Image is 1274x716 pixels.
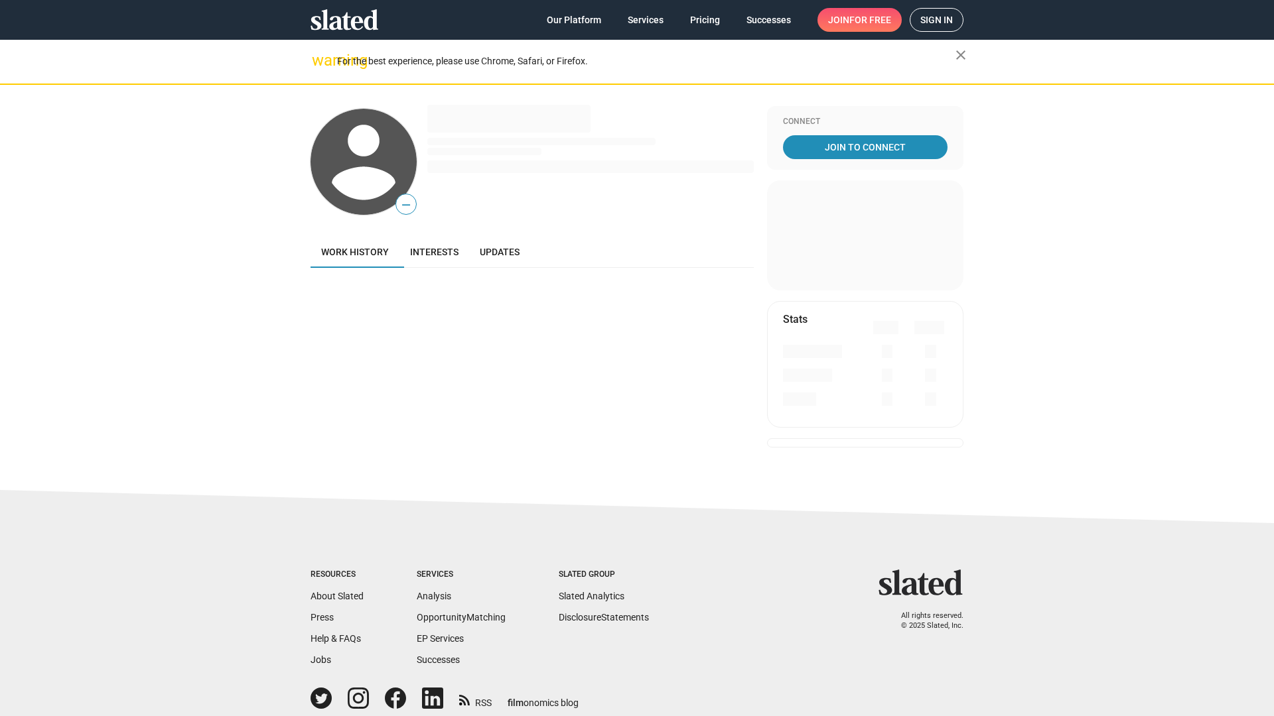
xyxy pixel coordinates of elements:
div: Connect [783,117,948,127]
mat-card-title: Stats [783,312,808,326]
a: Jobs [311,654,331,665]
a: Successes [417,654,460,665]
div: Resources [311,569,364,580]
a: Services [617,8,674,32]
span: Services [628,8,664,32]
span: Work history [321,247,389,257]
a: EP Services [417,633,464,644]
span: — [396,196,416,213]
a: Interests [399,236,469,268]
a: Join To Connect [783,135,948,159]
a: OpportunityMatching [417,612,506,623]
a: Help & FAQs [311,633,361,644]
p: All rights reserved. © 2025 Slated, Inc. [887,611,963,630]
a: DisclosureStatements [559,612,649,623]
mat-icon: close [953,47,969,63]
a: Our Platform [536,8,612,32]
span: film [508,697,524,708]
span: Successes [746,8,791,32]
a: Joinfor free [817,8,902,32]
a: Pricing [679,8,731,32]
span: Join [828,8,891,32]
a: About Slated [311,591,364,601]
span: Interests [410,247,459,257]
div: Services [417,569,506,580]
a: filmonomics blog [508,686,579,709]
span: Updates [480,247,520,257]
div: Slated Group [559,569,649,580]
span: Pricing [690,8,720,32]
a: Analysis [417,591,451,601]
a: Successes [736,8,802,32]
a: Press [311,612,334,623]
span: for free [849,8,891,32]
a: Sign in [910,8,963,32]
span: Our Platform [547,8,601,32]
a: RSS [459,689,492,709]
span: Sign in [920,9,953,31]
div: For the best experience, please use Chrome, Safari, or Firefox. [337,52,955,70]
a: Updates [469,236,530,268]
span: Join To Connect [786,135,945,159]
mat-icon: warning [312,52,328,68]
a: Slated Analytics [559,591,624,601]
a: Work history [311,236,399,268]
